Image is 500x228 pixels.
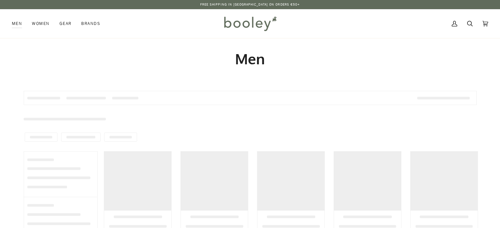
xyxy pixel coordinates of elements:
img: Booley [221,14,279,33]
a: Gear [55,9,77,38]
p: Free Shipping in [GEOGRAPHIC_DATA] on Orders €50+ [200,2,300,7]
span: Men [12,20,22,27]
a: Men [12,9,27,38]
span: Brands [81,20,100,27]
h1: Men [24,50,477,68]
a: Women [27,9,54,38]
span: Women [32,20,49,27]
span: Gear [60,20,72,27]
a: Brands [76,9,105,38]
